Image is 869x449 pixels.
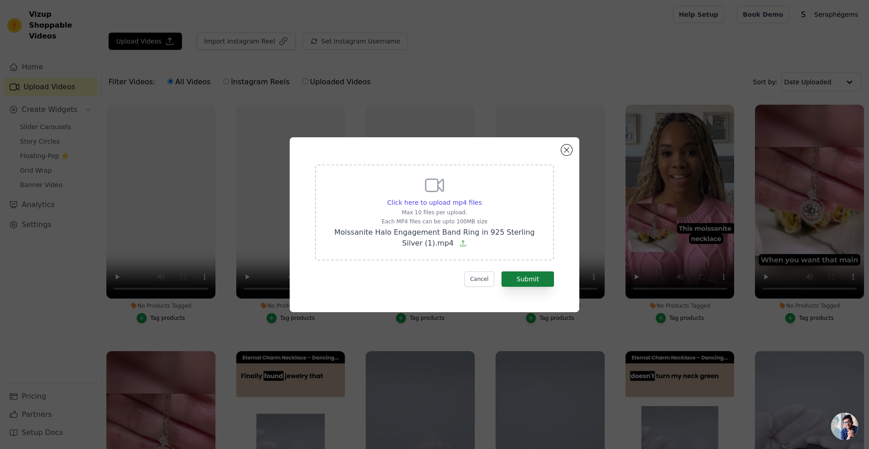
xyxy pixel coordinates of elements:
p: Max 10 files per upload. [327,209,542,216]
span: Click here to upload mp4 files [387,199,482,206]
p: Each MP4 files can be upto 100MB size [327,218,542,225]
button: Cancel [464,271,495,287]
div: Open chat [831,413,858,440]
button: Close modal [561,145,572,155]
span: Moissanite Halo Engagement Band Ring in 925 Sterling Silver (1).mp4 [334,228,535,247]
button: Submit [501,271,554,287]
